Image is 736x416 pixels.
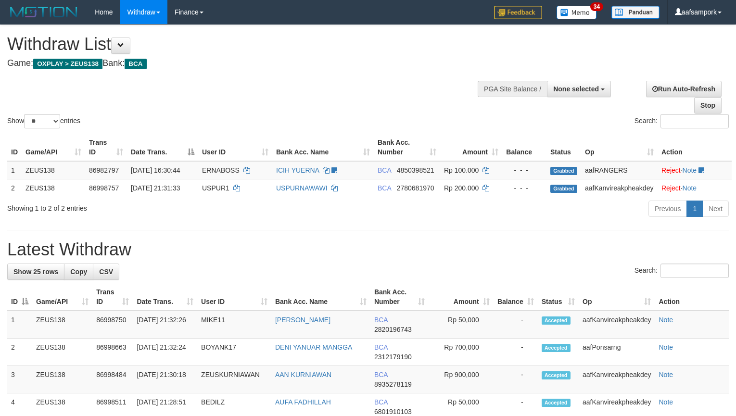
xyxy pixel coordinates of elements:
a: Reject [661,166,681,174]
span: BCA [374,371,388,378]
a: [PERSON_NAME] [275,316,330,324]
img: MOTION_logo.png [7,5,80,19]
img: Feedback.jpg [494,6,542,19]
td: aafKanvireakpheakdey [579,311,655,339]
td: - [494,311,538,339]
td: aafKanvireakpheakdey [579,366,655,393]
a: Note [659,316,673,324]
th: User ID: activate to sort column ascending [198,134,272,161]
div: PGA Site Balance / [478,81,547,97]
td: 2 [7,179,22,197]
td: [DATE] 21:32:24 [133,339,197,366]
span: Accepted [542,399,571,407]
a: 1 [686,201,703,217]
th: Bank Acc. Number: activate to sort column ascending [374,134,440,161]
td: 1 [7,161,22,179]
div: Showing 1 to 2 of 2 entries [7,200,300,213]
td: [DATE] 21:32:26 [133,311,197,339]
a: Note [683,184,697,192]
span: Rp 200.000 [444,184,479,192]
th: Status: activate to sort column ascending [538,283,579,311]
input: Search: [660,114,729,128]
th: Game/API: activate to sort column ascending [22,134,85,161]
td: 3 [7,366,32,393]
td: ZEUS138 [22,161,85,179]
h1: Withdraw List [7,35,481,54]
span: Show 25 rows [13,268,58,276]
th: Date Trans.: activate to sort column descending [127,134,198,161]
td: ZEUS138 [32,366,92,393]
span: Copy [70,268,87,276]
td: [DATE] 21:30:18 [133,366,197,393]
td: MIKE11 [197,311,271,339]
th: Trans ID: activate to sort column ascending [92,283,133,311]
a: Copy [64,264,93,280]
span: BCA [374,343,388,351]
th: Amount: activate to sort column ascending [429,283,493,311]
h4: Game: Bank: [7,59,481,68]
span: Copy 2820196743 to clipboard [374,326,412,333]
a: ICIH YUERNA [276,166,319,174]
div: - - - [506,165,543,175]
th: Balance [502,134,546,161]
th: Balance: activate to sort column ascending [494,283,538,311]
th: Bank Acc. Name: activate to sort column ascending [271,283,370,311]
span: [DATE] 21:31:33 [131,184,180,192]
a: AAN KURNIAWAN [275,371,331,378]
span: Grabbed [550,167,577,175]
th: Action [655,283,729,311]
td: BOYANK17 [197,339,271,366]
span: 86982797 [89,166,119,174]
span: BCA [125,59,146,69]
span: Accepted [542,344,571,352]
span: USPUR1 [202,184,229,192]
span: ERNABOSS [202,166,240,174]
th: Game/API: activate to sort column ascending [32,283,92,311]
a: AUFA FADHILLAH [275,398,331,406]
span: OXPLAY > ZEUS138 [33,59,102,69]
td: ZEUS138 [22,179,85,197]
th: Date Trans.: activate to sort column ascending [133,283,197,311]
td: 86998750 [92,311,133,339]
a: Reject [661,184,681,192]
th: Op: activate to sort column ascending [581,134,658,161]
label: Search: [634,264,729,278]
td: Rp 900,000 [429,366,493,393]
a: Note [659,371,673,378]
a: Run Auto-Refresh [646,81,722,97]
td: aafPonsarng [579,339,655,366]
td: 86998663 [92,339,133,366]
a: Note [683,166,697,174]
th: Amount: activate to sort column ascending [440,134,502,161]
th: ID [7,134,22,161]
th: Bank Acc. Number: activate to sort column ascending [370,283,429,311]
td: ZEUS138 [32,339,92,366]
span: 34 [590,2,603,11]
span: BCA [374,398,388,406]
a: USPURNAWAWI [276,184,328,192]
div: - - - [506,183,543,193]
th: ID: activate to sort column descending [7,283,32,311]
span: BCA [378,166,391,174]
th: Bank Acc. Name: activate to sort column ascending [272,134,374,161]
span: Accepted [542,371,571,379]
th: Trans ID: activate to sort column ascending [85,134,127,161]
td: aafKanvireakpheakdey [581,179,658,197]
td: ZEUS138 [32,311,92,339]
a: Stop [694,97,722,113]
span: Copy 6801910103 to clipboard [374,408,412,416]
td: Rp 50,000 [429,311,493,339]
td: ZEUSKURNIAWAN [197,366,271,393]
a: Show 25 rows [7,264,64,280]
span: Copy 2312179190 to clipboard [374,353,412,361]
span: Grabbed [550,185,577,193]
td: 86998484 [92,366,133,393]
th: Status [546,134,581,161]
a: DENI YANUAR MANGGA [275,343,353,351]
input: Search: [660,264,729,278]
td: · [658,161,732,179]
span: BCA [378,184,391,192]
img: Button%20Memo.svg [557,6,597,19]
a: Note [659,398,673,406]
td: aafRANGERS [581,161,658,179]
